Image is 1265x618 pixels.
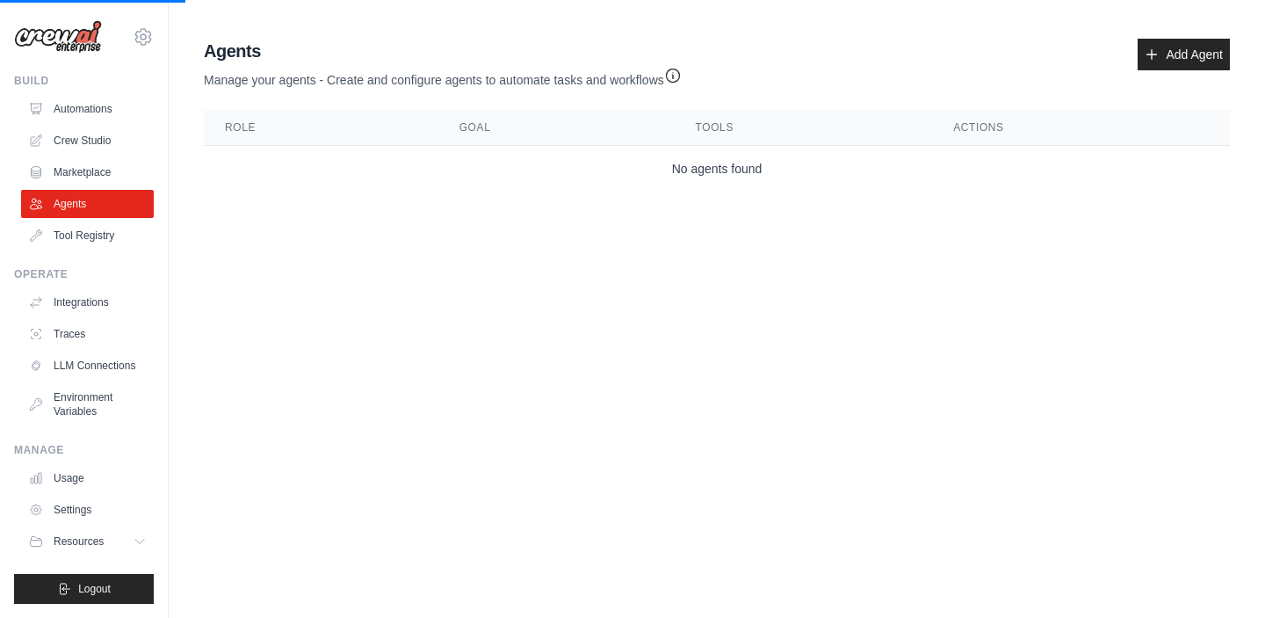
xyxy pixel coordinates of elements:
th: Goal [438,110,675,146]
td: No agents found [204,146,1230,193]
a: LLM Connections [21,352,154,380]
a: Integrations [21,288,154,316]
div: Build [14,74,154,88]
span: Resources [54,534,104,549]
a: Environment Variables [21,383,154,425]
a: Tool Registry [21,222,154,250]
h2: Agents [204,39,682,63]
img: Logo [14,20,102,54]
button: Resources [21,527,154,556]
th: Actions [932,110,1230,146]
p: Manage your agents - Create and configure agents to automate tasks and workflows [204,63,682,89]
a: Usage [21,464,154,492]
a: Add Agent [1138,39,1230,70]
a: Traces [21,320,154,348]
th: Role [204,110,438,146]
a: Automations [21,95,154,123]
a: Agents [21,190,154,218]
button: Logout [14,574,154,604]
div: Operate [14,267,154,281]
span: Logout [78,582,111,596]
th: Tools [675,110,933,146]
div: Manage [14,443,154,457]
a: Crew Studio [21,127,154,155]
a: Settings [21,496,154,524]
a: Marketplace [21,158,154,186]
